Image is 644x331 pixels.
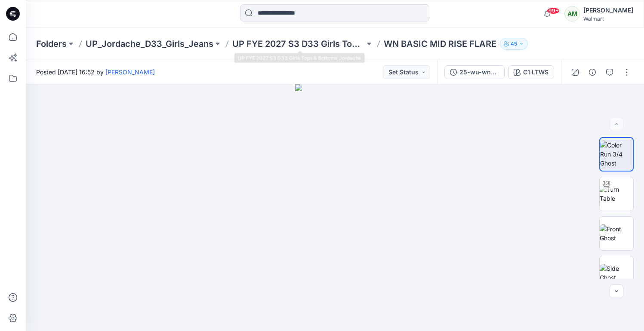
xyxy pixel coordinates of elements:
div: Walmart [583,15,633,22]
p: 45 [511,39,517,49]
img: Front Ghost [600,224,633,242]
img: Turn Table [600,185,633,203]
p: WN BASIC MID RISE FLARE [384,38,496,50]
span: Posted [DATE] 16:52 by [36,67,155,77]
button: 45 [500,38,528,50]
a: UP_Jordache_D33_Girls_Jeans [86,38,213,50]
img: Side Ghost [600,264,633,282]
span: 99+ [547,7,560,14]
img: Color Run 3/4 Ghost [600,141,633,168]
a: [PERSON_NAME] [105,68,155,76]
div: C1 LTWS [523,67,548,77]
a: Folders [36,38,67,50]
button: 25-wu-wn-2516 2nd 09182025 fa26_ny [444,65,505,79]
div: 25-wu-wn-2516 2nd 09182025 fa26_ny [459,67,499,77]
button: C1 LTWS [508,65,554,79]
button: Details [585,65,599,79]
div: [PERSON_NAME] [583,5,633,15]
div: AM [564,6,580,21]
img: eyJhbGciOiJIUzI1NiIsImtpZCI6IjAiLCJzbHQiOiJzZXMiLCJ0eXAiOiJKV1QifQ.eyJkYXRhIjp7InR5cGUiOiJzdG9yYW... [295,84,375,331]
a: UP FYE 2027 S3 D33 Girls Tops & Bottoms Jordache [232,38,365,50]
